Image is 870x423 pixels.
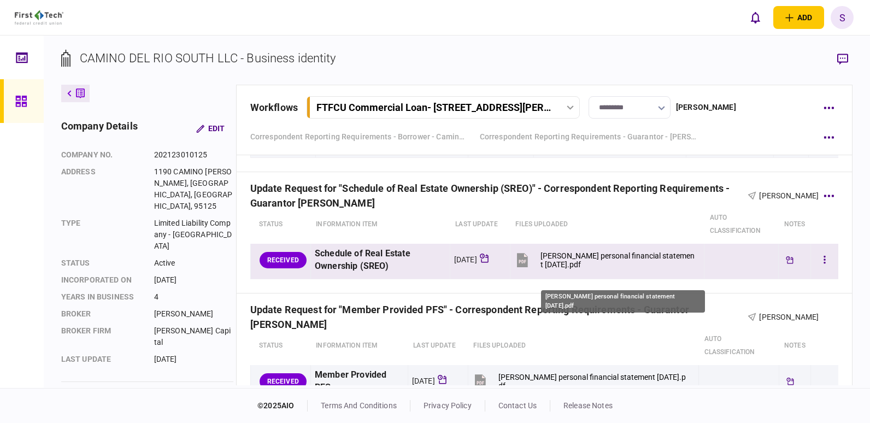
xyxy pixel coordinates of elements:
[61,218,143,252] div: Type
[779,205,811,244] th: notes
[307,96,580,119] button: FTFCU Commercial Loan- [STREET_ADDRESS][PERSON_NAME]
[498,373,689,390] div: James Ball personal financial statement 9.1.25.pdf
[257,400,308,412] div: © 2025 AIO
[250,131,469,143] a: Correspondent Reporting Requirements - Borrower - Camino Del Rio South LLC
[250,327,310,365] th: status
[61,325,143,348] div: broker firm
[450,205,510,244] th: last update
[61,119,138,138] div: company details
[779,327,811,365] th: notes
[831,6,854,29] button: S
[783,253,797,267] div: Tickler available
[187,119,233,138] button: Edit
[472,369,689,393] button: James Ball personal financial statement 9.1.25.pdf
[61,308,143,320] div: Broker
[250,312,748,323] div: Update Request for "Member Provided PFS" - Correspondent Reporting Requirements - Guarantor [PERS...
[454,254,477,265] div: [DATE]
[676,102,736,113] div: [PERSON_NAME]
[315,248,446,273] div: Schedule of Real Estate Ownership (SREO)
[699,327,779,365] th: auto classification
[154,257,233,269] div: Active
[154,354,233,365] div: [DATE]
[310,327,408,365] th: Information item
[759,313,819,321] span: [PERSON_NAME]
[783,374,797,389] div: Tickler available
[61,166,143,212] div: address
[154,325,233,348] div: [PERSON_NAME] Capital
[61,354,143,365] div: last update
[250,205,310,244] th: status
[424,401,472,410] a: privacy policy
[260,252,307,268] div: RECEIVED
[154,308,233,320] div: [PERSON_NAME]
[154,274,233,286] div: [DATE]
[61,291,143,303] div: years in business
[704,205,779,244] th: auto classification
[61,257,143,269] div: status
[61,274,143,286] div: incorporated on
[541,290,705,313] div: [PERSON_NAME] personal financial statement [DATE].pdf
[154,291,233,303] div: 4
[310,205,450,244] th: Information item
[80,49,336,67] div: CAMINO DEL RIO SOUTH LLC - Business identity
[154,166,233,212] div: 1190 CAMINO [PERSON_NAME], [GEOGRAPHIC_DATA], [GEOGRAPHIC_DATA], 95125
[412,375,435,386] div: [DATE]
[540,251,695,269] div: James Ball personal financial statement 9.1.25.pdf
[321,401,397,410] a: terms and conditions
[250,190,748,202] div: Update Request for "Schedule of Real Estate Ownership (SREO)" - Correspondent Reporting Requireme...
[480,131,698,143] a: Correspondent Reporting Requirements - Guarantor - [PERSON_NAME]
[61,149,143,161] div: company no.
[514,248,695,272] button: James Ball personal financial statement 9.1.25.pdf
[15,10,63,25] img: client company logo
[154,218,233,252] div: Limited Liability Company - [GEOGRAPHIC_DATA]
[315,369,404,394] div: Member Provided PFS
[773,6,824,29] button: open adding identity options
[316,102,552,113] div: FTFCU Commercial Loan - [STREET_ADDRESS][PERSON_NAME]
[510,205,704,244] th: Files uploaded
[260,373,307,390] div: RECEIVED
[250,100,298,115] div: workflows
[154,149,233,161] div: 202123010125
[563,401,613,410] a: release notes
[744,6,767,29] button: open notifications list
[468,327,698,365] th: Files uploaded
[408,327,468,365] th: last update
[759,191,819,200] span: [PERSON_NAME]
[498,401,537,410] a: contact us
